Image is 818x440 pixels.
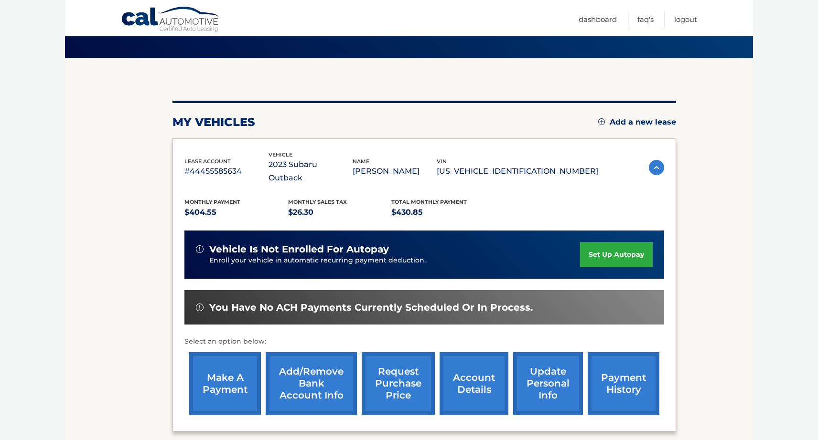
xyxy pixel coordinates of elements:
span: Monthly sales Tax [288,199,347,205]
a: Add/Remove bank account info [266,352,357,415]
a: Dashboard [579,11,617,27]
img: alert-white.svg [196,304,204,311]
h2: my vehicles [172,115,255,129]
img: alert-white.svg [196,245,204,253]
a: Logout [674,11,697,27]
span: vehicle is not enrolled for autopay [209,243,389,255]
a: make a payment [189,352,261,415]
p: $26.30 [288,206,392,219]
span: vehicle [269,151,292,158]
p: $404.55 [184,206,288,219]
p: [PERSON_NAME] [353,165,437,178]
img: accordion-active.svg [649,160,664,175]
a: account details [440,352,508,415]
p: $430.85 [391,206,495,219]
p: Enroll your vehicle in automatic recurring payment deduction. [209,255,580,266]
a: Cal Automotive [121,6,221,34]
a: Add a new lease [598,117,676,127]
span: name [353,158,369,165]
img: add.svg [598,118,605,125]
span: lease account [184,158,231,165]
span: Monthly Payment [184,199,240,205]
a: payment history [588,352,659,415]
a: set up autopay [580,242,653,267]
p: Select an option below: [184,336,664,347]
p: 2023 Subaru Outback [269,158,353,185]
span: Total Monthly Payment [391,199,467,205]
a: update personal info [513,352,583,415]
a: FAQ's [637,11,654,27]
p: [US_VEHICLE_IDENTIFICATION_NUMBER] [437,165,598,178]
span: You have no ACH payments currently scheduled or in process. [209,302,533,314]
span: vin [437,158,447,165]
a: request purchase price [362,352,435,415]
p: #44455585634 [184,165,269,178]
